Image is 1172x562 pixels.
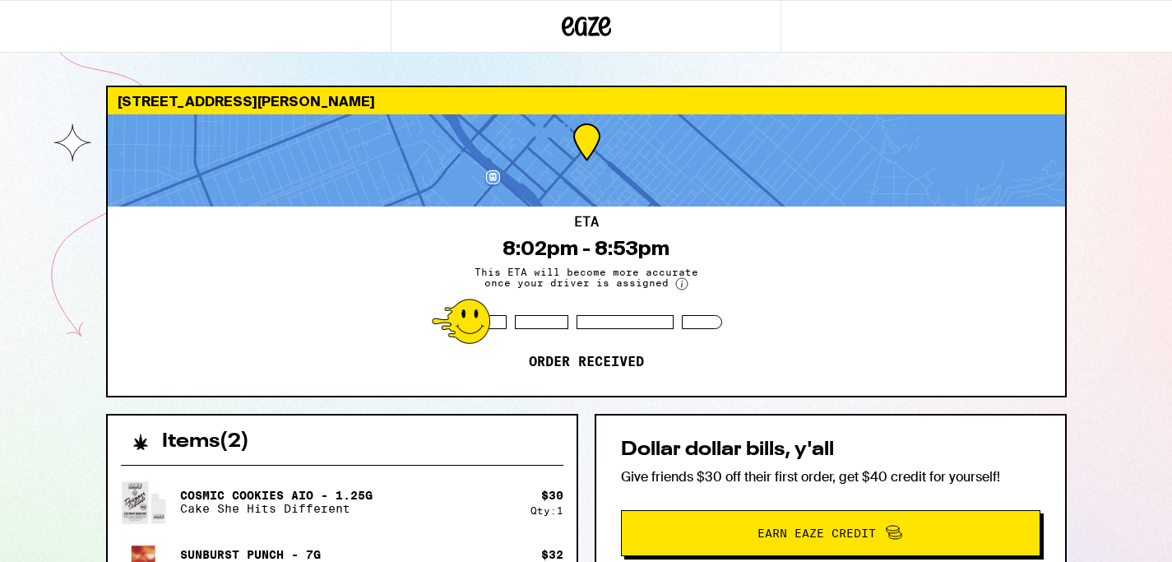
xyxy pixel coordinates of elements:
div: $ 30 [541,489,563,502]
h2: ETA [574,216,599,229]
iframe: Opens a widget where you can find more information [1066,513,1156,554]
h2: Dollar dollar bills, y'all [621,440,1040,460]
span: This ETA will become more accurate once your driver is assigned [463,267,710,290]
img: Cake She Hits Different - Cosmic Cookies AIO - 1.25g [121,479,167,525]
p: Sunburst Punch - 7g [180,548,321,561]
div: $ 32 [541,548,563,561]
div: 8:02pm - 8:53pm [503,237,669,260]
p: Cosmic Cookies AIO - 1.25g [180,489,373,502]
div: Qty: 1 [530,505,563,516]
p: Give friends $30 off their first order, get $40 credit for yourself! [621,468,1040,485]
button: Earn Eaze Credit [621,510,1040,556]
p: Cake She Hits Different [180,502,373,515]
p: Order received [529,354,644,370]
div: [STREET_ADDRESS][PERSON_NAME] [108,87,1065,114]
h2: Items ( 2 ) [162,432,249,452]
span: Earn Eaze Credit [757,527,876,539]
